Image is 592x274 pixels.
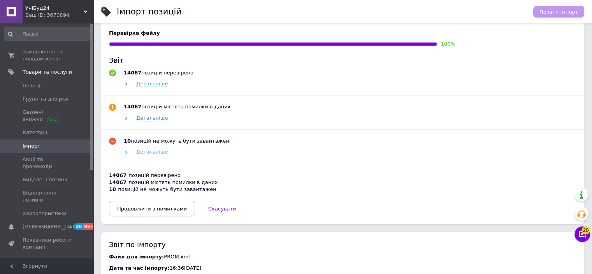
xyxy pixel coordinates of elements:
[109,240,576,249] div: Звіт по імпорту
[581,226,590,234] span: 20
[83,223,96,230] span: 99+
[4,27,92,41] input: Пошук
[164,254,190,260] span: PROM.xml
[109,30,576,37] div: Перевірка файлу
[124,70,141,76] b: 14067
[109,201,195,216] button: Продовжити з помилками
[109,254,164,260] span: Файл для імпорту:
[117,7,181,16] h1: Імпорт позицій
[169,265,201,271] span: 16:36[DATE]
[109,55,576,65] div: Звіт
[124,138,131,144] b: 10
[109,179,126,185] span: 14067
[124,103,230,110] div: позицій містять помилки в даних
[574,226,590,242] button: Чат з покупцем20
[23,223,80,230] span: [DEMOGRAPHIC_DATA]
[136,149,168,155] span: Детальніше
[117,206,187,212] span: Продовжити з помилками
[23,109,72,123] span: Сезонні знижки
[124,69,193,76] div: позицій перевірено
[23,189,72,203] span: Відновлення позицій
[23,82,42,89] span: Позиції
[23,176,67,183] span: Видалені позиції
[109,186,116,192] span: 10
[23,237,72,251] span: Показники роботи компанії
[109,179,576,186] div: позицій містять помилки в даних
[23,129,47,136] span: Категорії
[136,115,168,121] span: Детальніше
[109,265,169,271] span: Дата та час імпорту:
[200,201,244,216] button: Скасувати
[25,12,93,19] div: Ваш ID: 3670894
[23,143,40,150] span: Імпорт
[23,69,72,76] span: Товари та послуги
[136,81,168,87] span: Детальніше
[25,5,84,12] span: УніБуд24
[124,104,141,110] b: 14067
[74,223,83,230] span: 30
[109,186,576,193] div: позицій не можуть бути завантажені
[124,138,230,145] div: позицій не можуть бути завантажені
[109,172,576,179] div: позицій перевірено
[23,156,72,170] span: Акції та промокоди
[23,257,72,271] span: Панель управління
[23,48,72,62] span: Замовлення та повідомлення
[441,41,455,48] div: 100 %
[109,172,126,178] span: 14067
[23,95,69,103] span: Групи та добірки
[208,206,236,212] span: Скасувати
[23,210,67,217] span: Характеристики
